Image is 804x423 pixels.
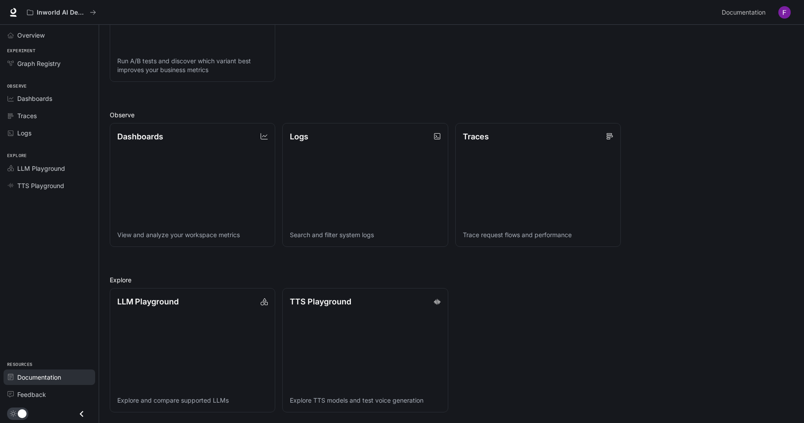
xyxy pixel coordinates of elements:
[17,164,65,173] span: LLM Playground
[290,396,440,405] p: Explore TTS models and test voice generation
[4,125,95,141] a: Logs
[117,296,179,308] p: LLM Playground
[117,396,268,405] p: Explore and compare supported LLMs
[17,390,46,399] span: Feedback
[290,296,351,308] p: TTS Playground
[17,181,64,190] span: TTS Playground
[455,123,621,247] a: TracesTrace request flows and performance
[463,231,613,239] p: Trace request flows and performance
[4,56,95,71] a: Graph Registry
[282,288,448,412] a: TTS PlaygroundExplore TTS models and test voice generation
[778,6,791,19] img: User avatar
[722,7,766,18] span: Documentation
[4,27,95,43] a: Overview
[18,408,27,418] span: Dark mode toggle
[4,369,95,385] a: Documentation
[17,111,37,120] span: Traces
[463,131,489,142] p: Traces
[117,231,268,239] p: View and analyze your workspace metrics
[110,110,793,119] h2: Observe
[4,161,95,176] a: LLM Playground
[17,31,45,40] span: Overview
[110,275,793,285] h2: Explore
[23,4,100,21] button: All workspaces
[4,387,95,402] a: Feedback
[4,91,95,106] a: Dashboards
[117,131,163,142] p: Dashboards
[17,94,52,103] span: Dashboards
[17,59,61,68] span: Graph Registry
[117,57,268,74] p: Run A/B tests and discover which variant best improves your business metrics
[282,123,448,247] a: LogsSearch and filter system logs
[776,4,793,21] button: User avatar
[4,178,95,193] a: TTS Playground
[290,131,308,142] p: Logs
[37,9,86,16] p: Inworld AI Demos
[17,373,61,382] span: Documentation
[110,288,275,412] a: LLM PlaygroundExplore and compare supported LLMs
[718,4,772,21] a: Documentation
[110,123,275,247] a: DashboardsView and analyze your workspace metrics
[72,405,92,423] button: Close drawer
[290,231,440,239] p: Search and filter system logs
[17,128,31,138] span: Logs
[4,108,95,123] a: Traces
